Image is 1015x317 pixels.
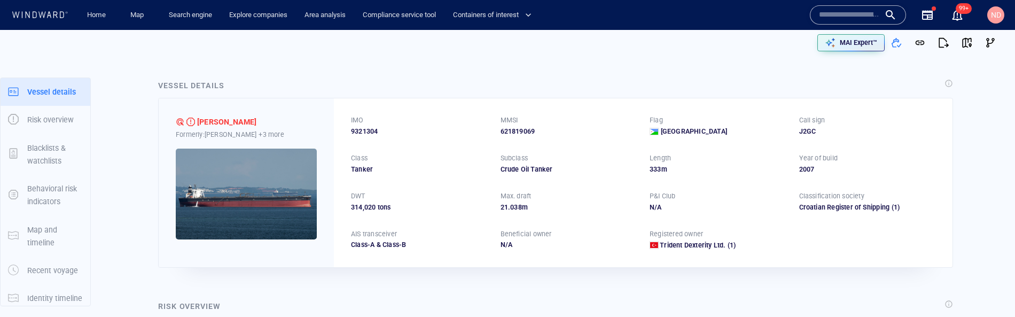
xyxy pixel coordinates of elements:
button: Containers of interest [449,6,541,25]
button: Vessel details [1,78,90,106]
button: ND [985,4,1006,26]
p: Classification society [799,191,864,201]
a: Trident Dexterity Ltd. (1) [660,241,736,250]
p: Vessel details [27,86,76,98]
p: P&I Club [650,191,676,201]
a: Behavioral risk indicators [1,190,90,200]
span: ND [991,11,1001,19]
button: Map and timeline [1,216,90,257]
p: Recent voyage [27,264,78,277]
span: [GEOGRAPHIC_DATA] [661,127,727,136]
div: Risk overview [158,300,221,313]
span: (1) [889,203,935,212]
span: Class-B [374,241,406,249]
div: 621819069 [501,127,637,136]
a: Area analysis [300,6,350,25]
div: Croatian Register of Shipping [799,203,936,212]
button: Risk overview [1,106,90,134]
a: Recent voyage [1,265,90,275]
p: Max. draft [501,191,532,201]
span: m [522,203,528,211]
button: Behavioral risk indicators [1,175,90,216]
p: MMSI [501,115,518,125]
div: 2007 [799,165,936,174]
button: Recent voyage [1,257,90,284]
button: Identity timeline [1,284,90,312]
button: View on map [955,31,979,55]
a: Vessel details [1,86,90,96]
p: +3 more [259,129,284,140]
iframe: Chat [970,269,1007,309]
p: Subclass [501,153,528,163]
button: Blacklists & watchlists [1,134,90,175]
a: Risk overview [1,114,90,125]
span: Containers of interest [453,9,532,21]
div: Crude Oil Tanker [501,165,637,174]
p: DWT [351,191,365,201]
a: Map and timeline [1,230,90,241]
div: Formerly: [PERSON_NAME] [176,129,317,140]
div: Tanker [351,165,488,174]
a: Map [126,6,152,25]
p: Length [650,153,671,163]
button: Get link [908,31,932,55]
span: 038 [510,203,522,211]
div: Croatian Register of Shipping [799,203,890,212]
span: m [661,165,667,173]
span: (1) [726,241,736,250]
p: Call sign [799,115,825,125]
div: Notification center [951,9,964,21]
img: 5905c34da696e25879022940_0 [176,149,317,239]
button: Map [122,6,156,25]
div: J2GC [799,127,936,136]
a: Search engine [165,6,216,25]
span: ALMA [197,115,257,128]
p: Registered owner [650,229,703,239]
span: . [508,203,510,211]
p: Risk overview [27,113,74,126]
p: Year of build [799,153,838,163]
p: Blacklists & watchlists [27,142,83,168]
p: Identity timeline [27,292,82,305]
a: Home [83,6,110,25]
p: Behavioral risk indicators [27,182,83,208]
span: Class-A [351,241,374,249]
p: Flag [650,115,663,125]
a: 99+ [949,6,966,24]
span: 333 [650,165,661,173]
p: AIS transceiver [351,229,397,239]
span: 99+ [956,3,972,14]
p: Beneficial owner [501,229,552,239]
span: 9321304 [351,127,378,136]
span: & [377,241,381,249]
span: 21 [501,203,508,211]
a: Identity timeline [1,293,90,303]
div: N/A [650,203,786,212]
div: Vessel details [158,79,224,92]
button: 99+ [951,9,964,21]
button: Visual Link Analysis [979,31,1002,55]
button: Home [79,6,113,25]
button: Add to vessel list [885,31,908,55]
a: Compliance service tool [358,6,440,25]
p: Map and timeline [27,223,83,250]
p: MAI Expert™ [840,38,877,48]
p: Class [351,153,368,163]
div: [PERSON_NAME] [197,115,257,128]
p: IMO [351,115,364,125]
a: Blacklists & watchlists [1,149,90,159]
button: MAI Expert™ [817,34,885,51]
span: N/A [501,241,513,249]
button: Export report [932,31,955,55]
div: 314,020 tons [351,203,488,212]
span: Trident Dexterity Ltd. [660,241,725,249]
a: Explore companies [225,6,292,25]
